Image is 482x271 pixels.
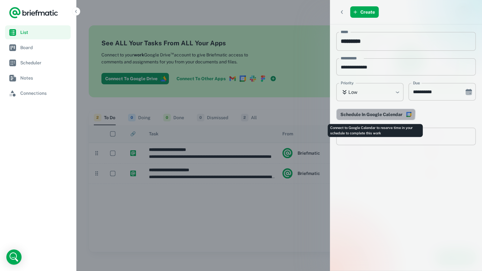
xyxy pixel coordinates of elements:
a: Notes [5,71,71,85]
button: Create [350,6,379,18]
a: Logo [9,6,58,19]
div: Connect to Google Calendar to reserve time in your schedule to complete this work [328,124,423,137]
button: Choose date, selected date is Oct 19, 2025 [462,86,475,98]
span: Scheduler [20,59,68,66]
a: Connections [5,86,71,100]
div: Open Intercom Messenger [6,249,22,265]
span: Notes [20,74,68,81]
span: List [20,29,68,36]
span: Board [20,44,68,51]
button: Back [336,6,348,18]
label: Due [413,80,420,86]
button: Connect to Google Calendar to reserve time in your schedule to complete this work [336,109,415,120]
label: Priority [341,80,354,86]
div: scrollable content [330,24,482,271]
a: Scheduler [5,56,71,70]
span: Connections [20,90,68,97]
a: List [5,25,71,39]
div: Low [336,83,403,101]
a: Board [5,41,71,55]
